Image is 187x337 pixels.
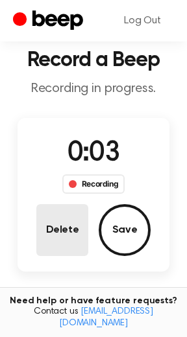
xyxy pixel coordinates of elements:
[8,307,179,329] span: Contact us
[13,8,86,34] a: Beep
[10,50,177,71] h1: Record a Beep
[36,204,88,256] button: Delete Audio Record
[68,140,119,167] span: 0:03
[10,81,177,97] p: Recording in progress.
[62,174,125,194] div: Recording
[59,307,153,328] a: [EMAIL_ADDRESS][DOMAIN_NAME]
[111,5,174,36] a: Log Out
[99,204,151,256] button: Save Audio Record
